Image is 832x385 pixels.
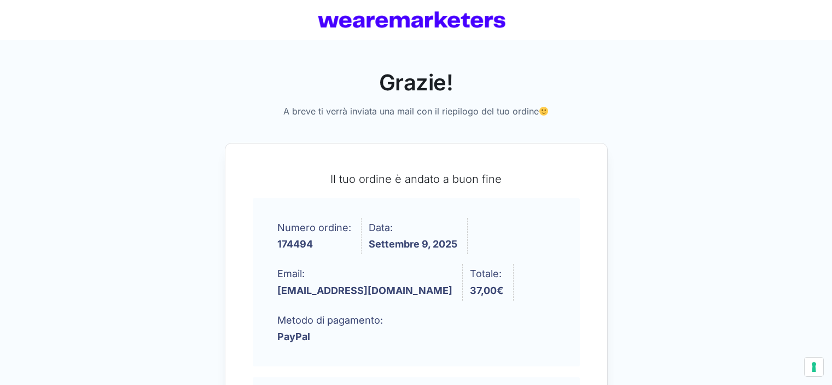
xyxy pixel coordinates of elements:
li: Metodo di pagamento: [277,311,383,347]
p: Il tuo ordine è andato a buon fine [253,171,580,187]
bdi: 37,00 [470,285,503,296]
iframe: Customerly Messenger Launcher [9,342,42,375]
li: Email: [277,264,463,301]
img: 🙂 [539,107,548,116]
li: Numero ordine: [277,218,362,255]
h2: Grazie! [225,72,608,94]
strong: Settembre 9, 2025 [369,239,457,249]
button: Le tue preferenze relative al consenso per le tecnologie di tracciamento [805,358,823,376]
strong: 174494 [277,239,351,249]
p: A breve ti verrà inviata una mail con il riepilogo del tuo ordine [252,105,580,119]
li: Totale: [470,264,514,301]
span: € [497,285,503,296]
li: Data: [369,218,468,255]
strong: [EMAIL_ADDRESS][DOMAIN_NAME] [277,286,452,296]
strong: PayPal [277,332,383,342]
